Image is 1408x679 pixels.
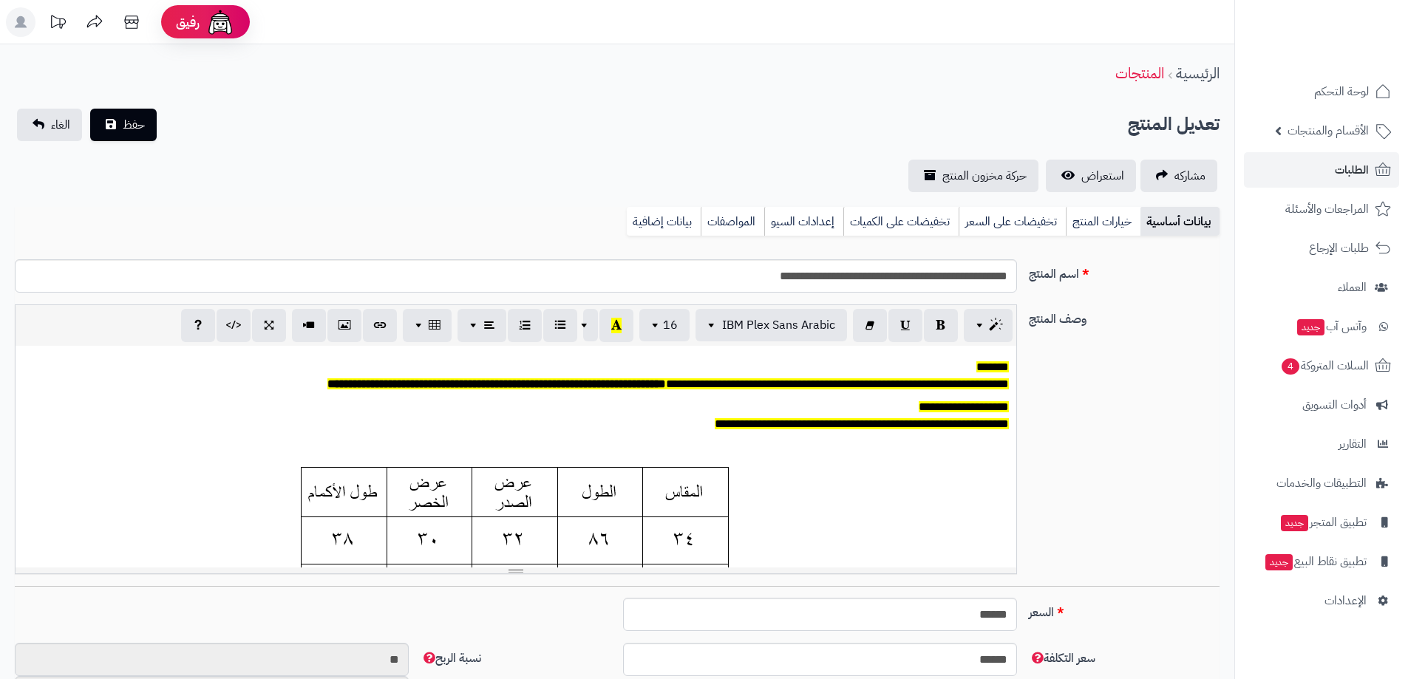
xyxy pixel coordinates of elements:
[51,116,70,134] span: الغاء
[1244,74,1399,109] a: لوحة التحكم
[90,109,157,141] button: حفظ
[1174,167,1205,185] span: مشاركه
[1128,109,1220,140] h2: تعديل المنتج
[1046,160,1136,192] a: استعراض
[1244,387,1399,423] a: أدوات التسويق
[843,207,959,236] a: تخفيضات على الكميات
[663,316,678,334] span: 16
[1279,512,1367,533] span: تطبيق المتجر
[959,207,1066,236] a: تخفيضات على السعر
[1335,160,1369,180] span: الطلبات
[1244,583,1399,618] a: الإعدادات
[639,309,690,341] button: 16
[205,7,235,37] img: ai-face.png
[1276,473,1367,494] span: التطبيقات والخدمات
[1338,277,1367,298] span: العملاء
[1081,167,1124,185] span: استعراض
[1066,207,1140,236] a: خيارات المنتج
[1244,505,1399,540] a: تطبيق المتجرجديد
[1288,120,1369,141] span: الأقسام والمنتجات
[1324,590,1367,611] span: الإعدادات
[1302,395,1367,415] span: أدوات التسويق
[1281,358,1299,375] span: 4
[627,207,701,236] a: بيانات إضافية
[722,316,835,334] span: IBM Plex Sans Arabic
[17,109,82,141] a: الغاء
[39,7,76,41] a: تحديثات المنصة
[176,13,200,31] span: رفيق
[1280,355,1369,376] span: السلات المتروكة
[1023,598,1225,621] label: السعر
[1244,544,1399,579] a: تطبيق نقاط البيعجديد
[1244,231,1399,266] a: طلبات الإرجاع
[1265,554,1293,570] span: جديد
[1244,309,1399,344] a: وآتس آبجديد
[1244,426,1399,462] a: التقارير
[1296,316,1367,337] span: وآتس آب
[123,116,145,134] span: حفظ
[1297,319,1324,335] span: جديد
[1285,199,1369,219] span: المراجعات والأسئلة
[1244,270,1399,305] a: العملاء
[1140,207,1220,236] a: بيانات أساسية
[1176,62,1220,84] a: الرئيسية
[1023,259,1225,283] label: اسم المنتج
[1115,62,1164,84] a: المنتجات
[908,160,1038,192] a: حركة مخزون المنتج
[1309,238,1369,259] span: طلبات الإرجاع
[1339,434,1367,454] span: التقارير
[1307,29,1394,60] img: logo-2.png
[1314,81,1369,102] span: لوحة التحكم
[1029,649,1095,667] span: سعر التكلفة
[1244,191,1399,227] a: المراجعات والأسئلة
[1244,152,1399,188] a: الطلبات
[942,167,1027,185] span: حركة مخزون المنتج
[701,207,764,236] a: المواصفات
[1264,551,1367,572] span: تطبيق نقاط البيع
[696,309,847,341] button: IBM Plex Sans Arabic
[1140,160,1217,192] a: مشاركه
[1281,515,1308,531] span: جديد
[1244,465,1399,501] a: التطبيقات والخدمات
[1244,348,1399,383] a: السلات المتروكة4
[764,207,843,236] a: إعدادات السيو
[1023,304,1225,328] label: وصف المنتج
[421,649,481,667] span: نسبة الربح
